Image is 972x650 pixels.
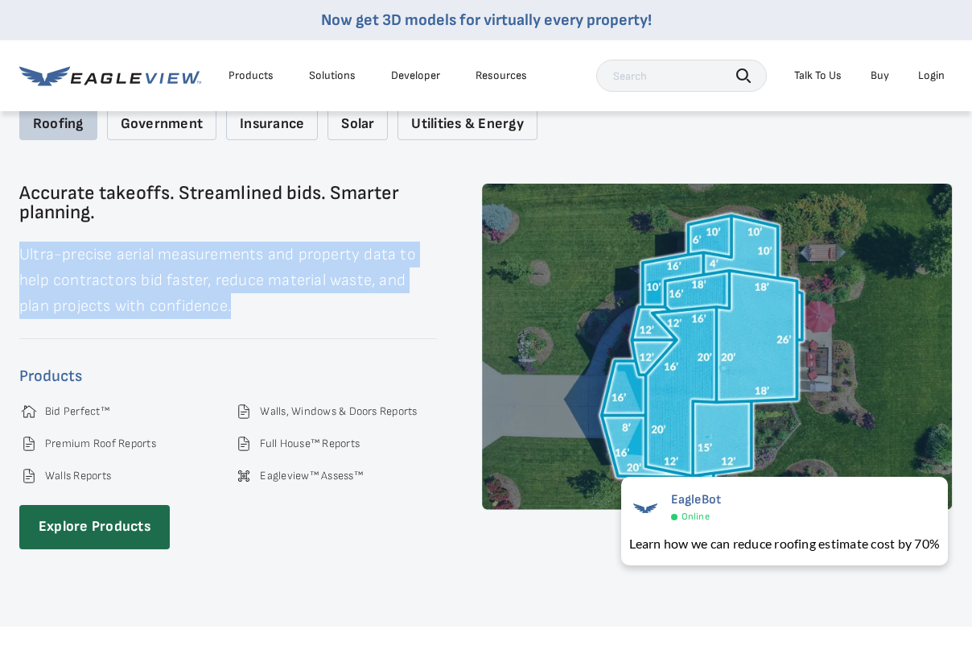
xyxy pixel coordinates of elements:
[918,68,945,83] div: Login
[45,469,111,483] a: Walls Reports
[19,242,437,319] p: Ultra-precise aerial measurements and property data to help contractors bid faster, reduce materi...
[107,108,216,141] div: Government
[391,68,440,83] a: Developer
[629,492,661,524] img: EagleBot
[19,402,39,421] img: Group-9-1.svg
[596,60,767,92] input: Search
[260,469,362,483] a: Eagleview™ Assess™
[260,404,417,419] a: Walls, Windows & Doors Reports
[19,363,437,389] h4: Products
[476,68,527,83] div: Resources
[45,404,109,419] a: Bid Perfect™
[309,68,356,83] div: Solutions
[321,10,652,30] a: Now get 3D models for virtually every property!
[19,505,170,549] a: Explore Products
[229,68,274,83] div: Products
[226,108,318,141] div: Insurance
[45,437,156,451] a: Premium Roof Reports
[234,434,253,453] img: File_dock_light.svg
[327,108,388,141] div: Solar
[871,68,889,83] a: Buy
[794,68,842,83] div: Talk To Us
[397,108,537,141] div: Utilities & Energy
[19,434,39,453] img: File_dock_light.svg
[19,466,39,486] img: File_dock_light.svg
[19,184,437,222] h3: Accurate takeoffs. Streamlined bids. Smarter planning.
[19,108,97,141] div: Roofing
[234,466,253,486] img: Group-9629.svg
[682,511,710,523] span: Online
[260,437,360,451] a: Full House™ Reports
[671,492,722,507] span: EagleBot
[234,402,253,421] img: File_dock_light.svg
[629,534,940,553] div: Learn how we can reduce roofing estimate cost by 70%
